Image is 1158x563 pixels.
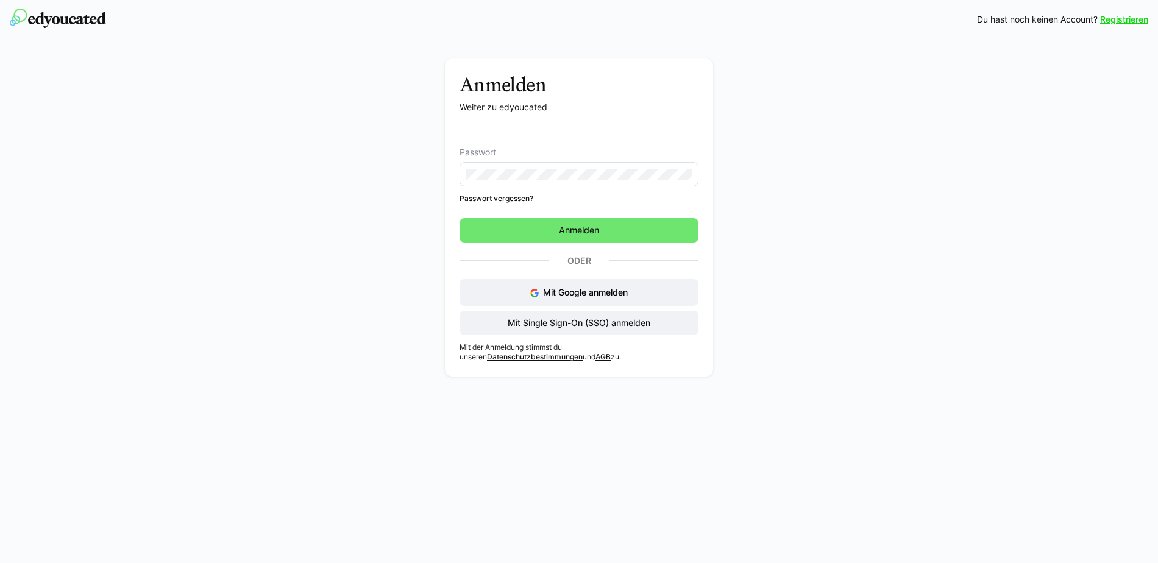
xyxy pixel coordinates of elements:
[460,101,698,113] p: Weiter zu edyoucated
[1100,13,1148,26] a: Registrieren
[557,224,601,236] span: Anmelden
[460,218,698,243] button: Anmelden
[543,287,628,297] span: Mit Google anmelden
[460,342,698,362] p: Mit der Anmeldung stimmst du unseren und zu.
[549,252,609,269] p: Oder
[595,352,611,361] a: AGB
[460,279,698,306] button: Mit Google anmelden
[487,352,583,361] a: Datenschutzbestimmungen
[460,311,698,335] button: Mit Single Sign-On (SSO) anmelden
[460,147,496,157] span: Passwort
[10,9,106,28] img: edyoucated
[460,73,698,96] h3: Anmelden
[460,194,698,204] a: Passwort vergessen?
[977,13,1098,26] span: Du hast noch keinen Account?
[506,317,652,329] span: Mit Single Sign-On (SSO) anmelden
